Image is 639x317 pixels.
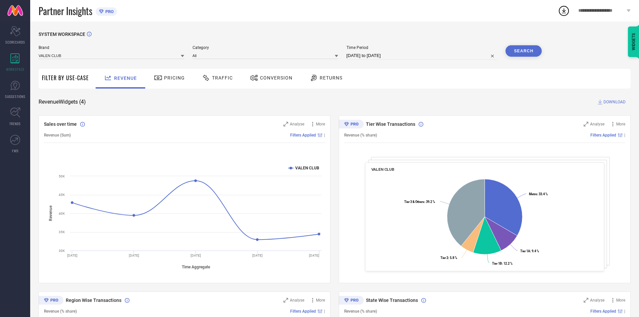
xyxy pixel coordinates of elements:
span: Returns [320,75,342,81]
text: : 12.2 % [492,262,513,265]
span: Filters Applied [290,133,316,138]
text: : 5.8 % [440,256,457,260]
span: More [616,298,625,303]
span: More [316,298,325,303]
span: Revenue [114,75,137,81]
span: Partner Insights [39,4,92,18]
span: More [616,122,625,126]
div: Premium [339,296,364,306]
span: TRENDS [9,121,21,126]
span: Pricing [164,75,185,81]
svg: Zoom [283,298,288,303]
text: 35K [59,230,65,234]
tspan: Tier 1A [520,249,530,253]
span: Region Wise Transactions [66,298,121,303]
span: Conversion [260,75,292,81]
input: Select time period [347,52,497,60]
svg: Zoom [584,298,588,303]
tspan: Tier 2 [440,256,448,260]
span: Revenue (% share) [344,309,377,314]
span: | [624,309,625,314]
span: SUGGESTIONS [5,94,25,99]
div: Open download list [558,5,570,17]
span: SCORECARDS [5,40,25,45]
text: 45K [59,193,65,197]
span: SYSTEM WORKSPACE [39,32,85,37]
div: Premium [39,296,63,306]
text: [DATE] [191,254,201,257]
button: Search [505,45,542,57]
span: Filters Applied [590,309,616,314]
span: | [324,133,325,138]
text: : 39.2 % [404,200,435,204]
text: [DATE] [309,254,319,257]
span: Brand [39,45,184,50]
span: Filters Applied [590,133,616,138]
tspan: Time Aggregate [182,265,210,269]
text: : 9.4 % [520,249,539,253]
tspan: Tier 3 & Others [404,200,424,204]
span: Tier Wise Transactions [366,121,415,127]
span: Sales over time [44,121,77,127]
text: [DATE] [129,254,139,257]
span: More [316,122,325,126]
span: WORKSPACE [6,67,24,72]
span: FWD [12,148,18,153]
span: Traffic [212,75,233,81]
span: DOWNLOAD [603,99,626,105]
span: Revenue (Sum) [44,133,71,138]
span: Time Period [347,45,497,50]
span: VALEN CLUB [371,167,394,172]
span: Filter By Use-Case [42,74,89,82]
text: : 33.4 % [529,192,548,196]
div: Premium [339,120,364,130]
span: Category [193,45,338,50]
text: 40K [59,212,65,215]
span: Revenue (% share) [44,309,77,314]
svg: Zoom [283,122,288,126]
span: Analyse [290,298,304,303]
text: [DATE] [67,254,77,257]
text: VALEN CLUB [295,166,319,170]
tspan: Revenue [48,205,53,221]
text: [DATE] [252,254,263,257]
span: State Wise Transactions [366,298,418,303]
span: | [324,309,325,314]
span: | [624,133,625,138]
text: 50K [59,174,65,178]
span: Analyse [290,122,304,126]
span: Filters Applied [290,309,316,314]
span: Revenue Widgets ( 4 ) [39,99,86,105]
span: Analyse [590,122,604,126]
span: Revenue (% share) [344,133,377,138]
tspan: Tier 1B [492,262,502,265]
tspan: Metro [529,192,537,196]
span: PRO [104,9,114,14]
span: Analyse [590,298,604,303]
text: 30K [59,249,65,253]
svg: Zoom [584,122,588,126]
